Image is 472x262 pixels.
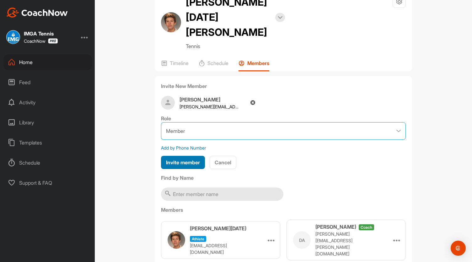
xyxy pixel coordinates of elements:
[207,60,228,66] p: Schedule
[170,60,189,66] p: Timeline
[161,174,406,182] label: Find by Name
[161,188,283,201] input: Enter member name
[161,115,171,122] label: Role
[247,60,269,66] p: Members
[359,224,374,230] span: coach
[215,159,231,166] span: Cancel
[161,82,406,90] label: Invite New Member
[210,156,236,169] button: Cancel
[161,156,205,169] button: Invite member
[166,159,200,166] span: Invite member
[451,241,466,256] div: Open Intercom Messenger
[3,74,92,90] div: Feed
[24,31,58,36] div: IMGA Tennis
[190,242,253,255] p: [EMAIL_ADDRESS][DOMAIN_NAME]
[6,8,68,18] img: CoachNow
[6,30,20,44] img: square_fbd24ebe9e7d24b63c563b236df2e5b1.jpg
[315,231,378,257] p: [PERSON_NAME][EMAIL_ADDRESS][PERSON_NAME][DOMAIN_NAME]
[161,96,175,110] img: author
[3,175,92,191] div: Support & FAQ
[161,206,406,214] label: Members
[168,231,185,249] img: user
[190,236,206,242] span: athlete
[161,145,206,151] div: Add by Phone Number
[190,225,246,232] h3: [PERSON_NAME][DATE]
[3,135,92,150] div: Templates
[186,42,285,50] p: Tennis
[278,16,282,19] img: arrow-down
[3,155,92,171] div: Schedule
[180,96,239,103] h4: [PERSON_NAME]
[161,12,181,32] img: avatar
[293,231,311,249] div: DA
[24,38,58,44] div: CoachNow
[3,115,92,130] div: Library
[180,103,239,110] p: [PERSON_NAME][EMAIL_ADDRESS][DOMAIN_NAME]
[3,54,92,70] div: Home
[48,38,58,44] img: CoachNow Pro
[3,95,92,110] div: Activity
[315,223,356,231] h3: [PERSON_NAME]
